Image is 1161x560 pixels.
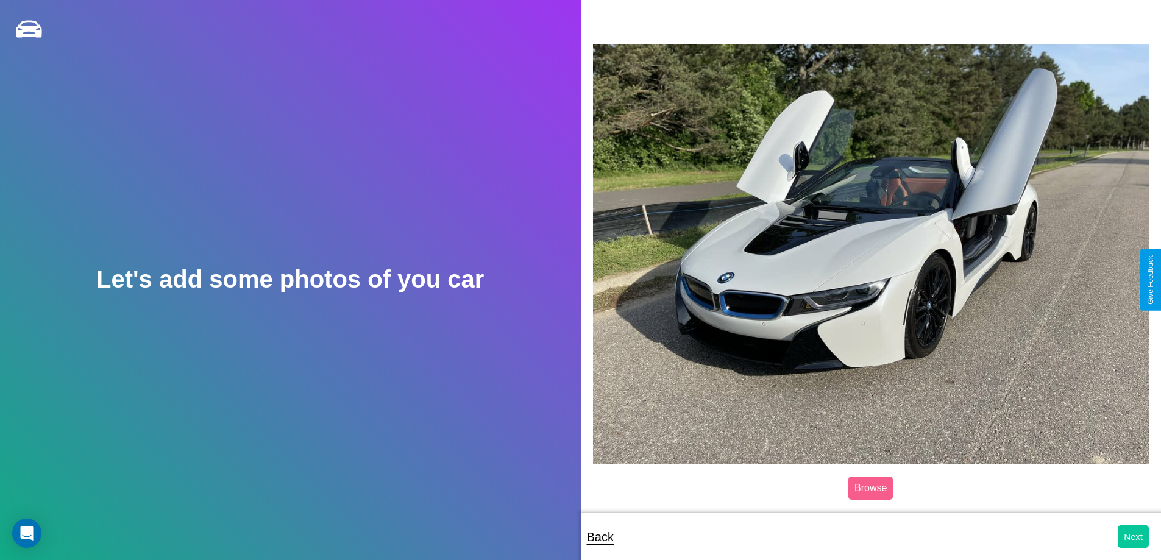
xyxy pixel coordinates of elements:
div: Open Intercom Messenger [12,519,41,548]
div: Give Feedback [1146,255,1155,305]
button: Next [1118,525,1149,548]
img: posted [593,44,1149,464]
h2: Let's add some photos of you car [96,266,484,293]
label: Browse [848,477,893,500]
p: Back [587,526,614,548]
